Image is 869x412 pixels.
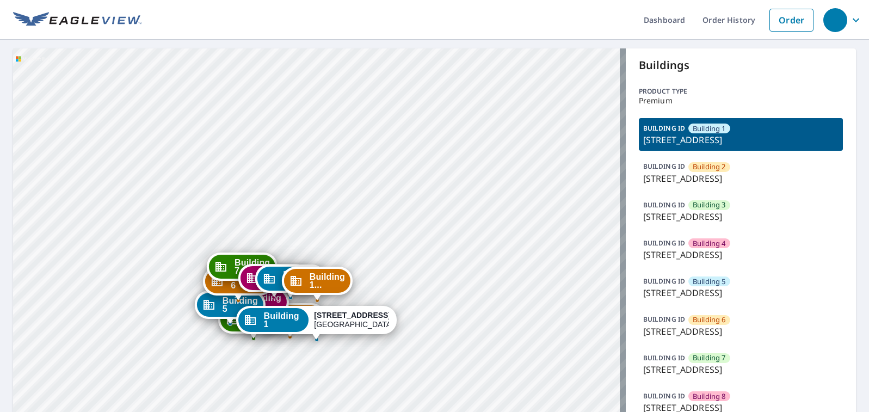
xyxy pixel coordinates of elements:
span: Building 2 [693,162,726,172]
p: BUILDING ID [643,276,685,286]
p: BUILDING ID [643,391,685,401]
p: Premium [639,96,843,105]
p: [STREET_ADDRESS] [643,325,839,338]
div: Dropped pin, building Building 8, Commercial property, 5400 East Rosedale Street Fort Worth, TX 7... [238,264,309,298]
p: Product type [639,87,843,96]
div: Dropped pin, building Building 5, Commercial property, 5400 East Rosedale Street Fort Worth, TX 7... [195,291,266,324]
p: [STREET_ADDRESS] [643,210,839,223]
img: EV Logo [13,12,141,28]
div: Dropped pin, building Building 10, Commercial property, 5400 East Rosedale Street Fort Worth, TX ... [282,267,353,300]
p: [STREET_ADDRESS] [643,363,839,376]
div: Dropped pin, building Building 9, Commercial property, 5400 East Rosedale Street Fort Worth, TX 7... [255,265,326,298]
span: Building 7 [693,353,726,363]
p: [STREET_ADDRESS] [643,172,839,185]
span: Building 5 [693,276,726,287]
a: Order [769,9,813,32]
span: Building 1... [310,273,345,289]
span: Building 1 [264,312,304,328]
span: Building 4 [693,238,726,249]
div: [GEOGRAPHIC_DATA] [314,311,389,329]
div: Dropped pin, building Building 2, Commercial property, 5400 East Rosedale Street Fort Worth, TX 7... [255,303,325,337]
p: [STREET_ADDRESS] [643,248,839,261]
p: [STREET_ADDRESS] [643,286,839,299]
p: BUILDING ID [643,162,685,171]
p: BUILDING ID [643,238,685,248]
div: Dropped pin, building Building 6, Commercial property, 5400 East Rosedale Street Fort Worth, TX 7... [203,267,274,301]
span: Building 6 [231,273,266,290]
p: BUILDING ID [643,353,685,362]
span: Building 7 [235,259,270,275]
div: Dropped pin, building Building 1, Commercial property, 5400 East Rosedale Street Fort Worth, TX 7... [236,306,397,340]
p: [STREET_ADDRESS] [643,133,839,146]
p: Buildings [639,57,843,73]
span: Building 8 [693,391,726,402]
span: Building 6 [693,315,726,325]
span: Building 3 [693,200,726,210]
p: BUILDING ID [643,315,685,324]
span: Building 1 [693,124,726,134]
p: BUILDING ID [643,124,685,133]
strong: [STREET_ADDRESS] [314,311,391,319]
span: Building 5 [223,297,258,313]
p: BUILDING ID [643,200,685,210]
div: Dropped pin, building Building 7, Commercial property, 5400 East Rosedale Street Fort Worth, TX 7... [207,253,278,286]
